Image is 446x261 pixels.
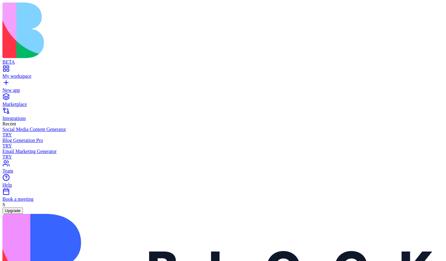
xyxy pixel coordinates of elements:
[2,163,444,174] a: Team
[2,138,444,143] div: Blog Generation Pro
[2,54,444,65] a: BETA
[2,110,444,121] a: Integrations
[2,154,444,160] div: TRY
[2,138,444,149] a: Blog Generation ProTRY
[2,177,444,188] a: Help
[2,196,444,202] div: Book a meeting
[2,82,444,93] a: New app
[2,149,444,154] div: Email Marketing Generator
[2,191,444,202] a: Book a meeting
[2,73,444,79] div: My workspace
[2,168,444,174] div: Team
[2,59,444,65] div: BETA
[2,202,5,207] span: S
[2,207,23,214] button: Upgrade
[2,149,444,160] a: Email Marketing GeneratorTRY
[2,132,444,138] div: TRY
[2,182,444,188] div: Help
[2,127,444,132] div: Social Media Content Generator
[2,68,444,79] a: My workspace
[2,2,249,58] img: logo
[2,127,444,138] a: Social Media Content GeneratorTRY
[2,143,444,149] div: TRY
[2,102,444,107] div: Marketplace
[2,96,444,107] a: Marketplace
[2,88,444,93] div: New app
[2,208,23,213] a: Upgrade
[2,121,16,126] span: Recent
[2,116,444,121] div: Integrations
